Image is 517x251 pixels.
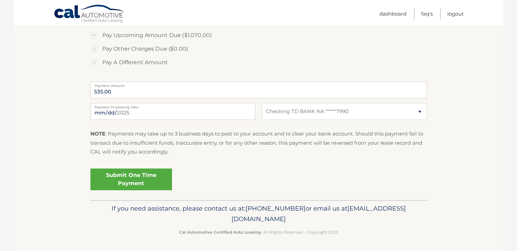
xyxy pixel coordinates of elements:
[90,42,427,56] label: Pay Other Charges Due ($0.00)
[95,203,423,225] p: If you need assistance, please contact us at: or email us at
[90,56,427,69] label: Pay A Different Amount
[95,229,423,236] p: - All Rights Reserved - Copyright 2025
[245,204,306,212] span: [PHONE_NUMBER]
[90,129,427,156] p: : Payments may take up to 3 business days to post to your account and to clear your bank account....
[179,230,261,235] strong: Cal Automotive Certified Auto Leasing
[90,168,172,190] a: Submit One Time Payment
[90,29,427,42] label: Pay Upcoming Amount Due ($1,070.00)
[90,103,255,108] label: Payment Processing Date
[379,8,407,19] a: Dashboard
[90,82,427,87] label: Payment Amount
[421,8,433,19] a: FAQ's
[90,103,255,120] input: Payment Date
[90,82,427,98] input: Payment Amount
[447,8,464,19] a: Logout
[90,130,105,137] strong: NOTE
[54,4,125,24] a: Cal Automotive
